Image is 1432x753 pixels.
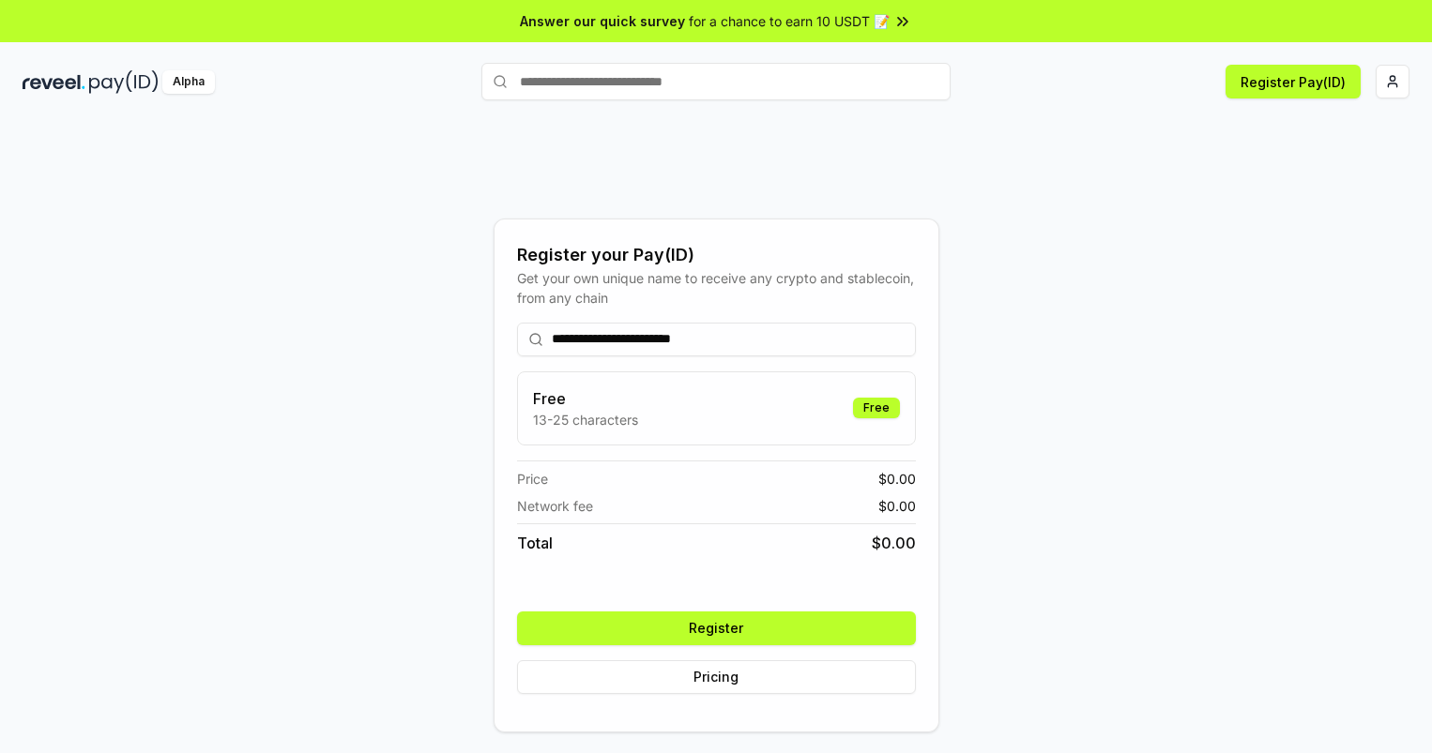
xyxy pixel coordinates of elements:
[517,242,916,268] div: Register your Pay(ID)
[89,70,159,94] img: pay_id
[872,532,916,554] span: $ 0.00
[878,469,916,489] span: $ 0.00
[533,410,638,429] p: 13-25 characters
[1226,65,1361,98] button: Register Pay(ID)
[520,11,685,31] span: Answer our quick survey
[533,387,638,410] h3: Free
[517,469,548,489] span: Price
[689,11,890,31] span: for a chance to earn 10 USDT 📝
[517,660,916,694] button: Pricing
[162,70,215,94] div: Alpha
[23,70,85,94] img: reveel_dark
[517,496,593,516] span: Network fee
[878,496,916,516] span: $ 0.00
[517,532,553,554] span: Total
[517,611,916,645] button: Register
[517,268,916,308] div: Get your own unique name to receive any crypto and stablecoin, from any chain
[853,398,900,418] div: Free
